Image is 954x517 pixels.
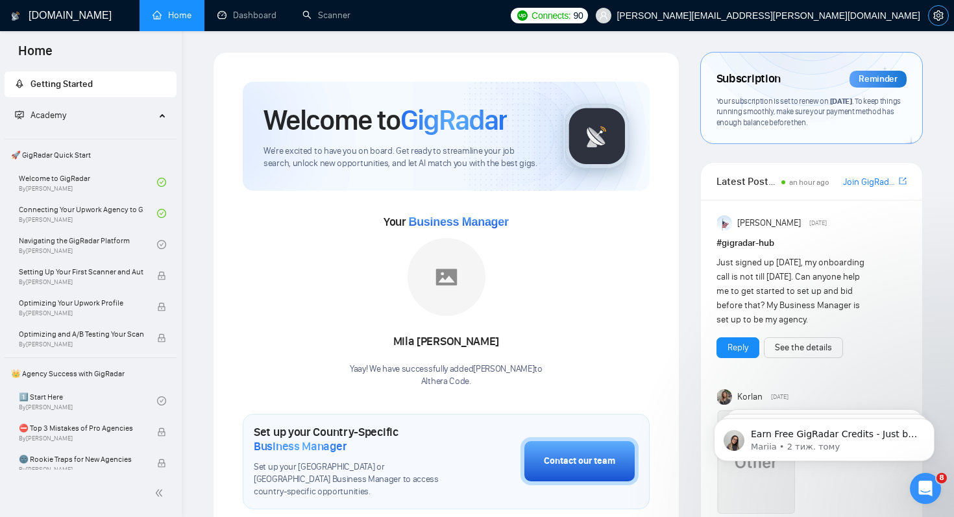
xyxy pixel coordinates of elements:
[384,215,509,229] span: Your
[11,6,20,27] img: logo
[910,473,941,504] iframe: Intercom live chat
[89,143,127,154] a: tutorials
[350,363,543,388] div: Yaay! We have successfully added [PERSON_NAME] to
[97,416,130,447] span: raised hands reaction
[408,215,508,228] span: Business Manager
[254,425,456,453] h1: Set up your Country-Specific
[565,104,630,169] img: gigradar-logo.png
[775,341,832,355] a: See the details
[716,173,778,189] span: Latest Posts from the GigRadar Community
[19,265,143,278] span: Setting Up Your First Scanner and Auto-Bidder
[165,420,191,444] span: 🎉
[6,142,175,168] span: 🚀 GigRadar Quick Start
[157,178,166,187] span: check-circle
[517,10,528,21] img: upwork-logo.png
[400,102,507,138] span: GigRadar
[19,466,143,474] span: By [PERSON_NAME]
[58,72,84,82] span: Mariia
[717,215,733,231] img: Anisuzzaman Khan
[31,110,66,121] span: Academy
[19,199,157,228] a: Connecting Your Upwork Agency to GigRadarBy[PERSON_NAME]
[254,461,456,498] span: Set up your [GEOGRAPHIC_DATA] or [GEOGRAPHIC_DATA] Business Manager to access country-specific op...
[789,178,829,187] span: an hour ago
[37,7,58,28] img: Profile image for Mariia
[19,230,157,259] a: Navigating the GigRadar PlatformBy[PERSON_NAME]
[520,437,639,485] button: Contact our team
[68,420,94,444] span: 💜
[157,459,166,468] span: lock
[8,42,63,69] span: Home
[263,102,507,138] h1: Welcome to
[130,416,162,447] span: face with sunglasses reaction
[350,376,543,388] p: Althera Code .
[728,341,748,355] a: Reply
[899,176,907,186] span: export
[27,174,233,187] div: Mariia
[350,331,543,353] div: Mila [PERSON_NAME]
[764,337,843,358] button: See the details
[263,145,543,170] span: We're excited to have you on board. Get ready to streamline your job search, unlock new opportuni...
[5,71,177,97] li: Getting Started
[63,16,165,29] p: У мережі останні 15 хв
[15,79,24,88] span: rocket
[157,302,166,311] span: lock
[31,78,93,90] span: Getting Started
[19,422,143,435] span: ⛔ Top 3 Mistakes of Pro Agencies
[157,396,166,405] span: check-circle
[27,99,197,122] a: [PERSON_NAME][EMAIL_ADDRESS][PERSON_NAME][DOMAIN_NAME]
[532,8,570,23] span: Connects:
[254,439,347,453] span: Business Manager
[19,168,157,197] a: Welcome to GigRadarBy[PERSON_NAME]
[716,337,759,358] button: Reply
[8,5,33,30] button: go back
[203,5,228,30] button: Головна
[830,96,852,106] span: [DATE]
[157,209,166,218] span: check-circle
[809,217,827,229] span: [DATE]
[936,473,947,483] span: 8
[15,110,24,119] span: fund-projection-screen
[27,130,233,168] div: Welcome to [DOMAIN_NAME]! Why don't you check out our to help get you started?
[573,8,583,23] span: 90
[599,11,608,20] span: user
[929,10,948,21] span: setting
[19,453,143,466] span: 🌚 Rookie Traps for New Agencies
[716,256,869,327] div: Just signed up [DATE], my onboarding call is not till [DATE]. Can anyone help me to get started t...
[27,67,47,88] img: Profile image for Mariia
[928,10,949,21] a: setting
[408,238,485,316] img: placeholder.png
[737,216,801,230] span: [PERSON_NAME]
[135,420,156,444] span: 😎
[716,68,781,90] span: Subscription
[6,361,175,387] span: 👑 Agency Success with GigRadar
[850,71,907,88] div: Reminder
[19,328,143,341] span: Optimizing and A/B Testing Your Scanner for Better Results
[19,341,143,348] span: By [PERSON_NAME]
[19,387,157,415] a: 1️⃣ Start HereBy[PERSON_NAME]
[302,10,350,21] a: searchScanner
[101,420,127,444] span: 🙌
[10,51,249,219] div: Mariia каже…
[228,5,251,29] div: Закрити
[694,391,954,482] iframe: Intercom notifications повідомлення
[716,96,901,127] span: Your subscription is set to renew on . To keep things running smoothly, make sure your payment me...
[15,110,66,121] span: Academy
[928,5,949,26] button: setting
[162,416,195,447] span: tada reaction
[19,278,143,286] span: By [PERSON_NAME]
[65,416,97,447] span: purple heart reaction
[19,296,143,309] span: Optimizing Your Upwork Profile
[157,333,166,343] span: lock
[157,271,166,280] span: lock
[737,390,763,404] span: Korlan
[27,98,233,123] div: Hi, ,
[19,309,143,317] span: By [PERSON_NAME]
[63,6,95,16] h1: Mariia
[217,10,276,21] a: dashboardDashboard
[899,175,907,187] a: export
[717,389,733,405] img: Korlan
